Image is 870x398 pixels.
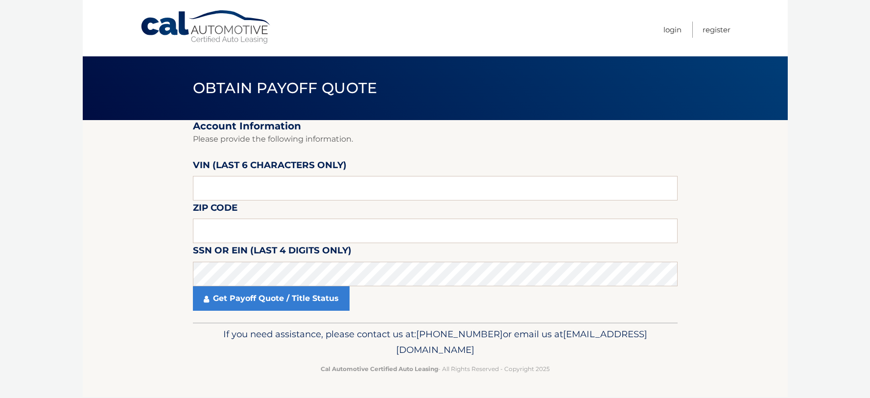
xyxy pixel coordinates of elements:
p: If you need assistance, please contact us at: or email us at [199,326,671,358]
strong: Cal Automotive Certified Auto Leasing [321,365,438,373]
a: Register [703,22,730,38]
h2: Account Information [193,120,678,132]
p: - All Rights Reserved - Copyright 2025 [199,364,671,374]
a: Get Payoff Quote / Title Status [193,286,350,311]
span: [PHONE_NUMBER] [416,328,503,340]
a: Cal Automotive [140,10,272,45]
p: Please provide the following information. [193,132,678,146]
label: SSN or EIN (last 4 digits only) [193,243,352,261]
a: Login [663,22,682,38]
span: Obtain Payoff Quote [193,79,377,97]
label: VIN (last 6 characters only) [193,158,347,176]
label: Zip Code [193,200,237,219]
